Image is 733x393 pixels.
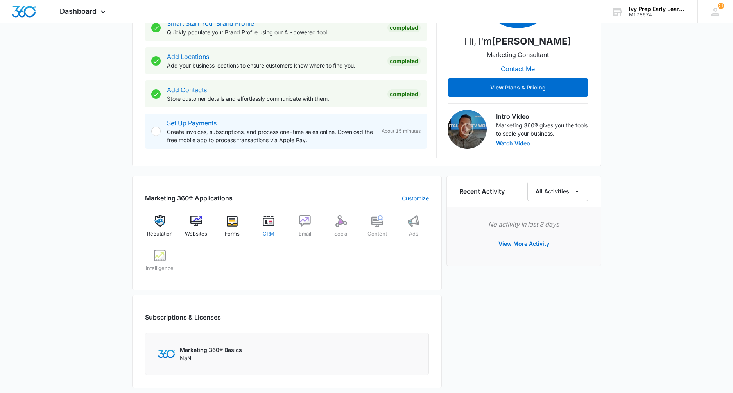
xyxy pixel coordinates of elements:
a: CRM [254,215,284,243]
span: Social [334,230,348,238]
span: Forms [225,230,240,238]
a: Reputation [145,215,175,243]
a: Content [362,215,392,243]
p: Add your business locations to ensure customers know where to find you. [167,61,381,70]
a: Smart Start Your Brand Profile [167,20,254,27]
h2: Subscriptions & Licenses [145,313,221,322]
p: Create invoices, subscriptions, and process one-time sales online. Download the free mobile app t... [167,128,375,144]
div: account id [629,12,686,18]
button: View More Activity [491,234,557,253]
a: Add Locations [167,53,209,61]
span: Email [299,230,311,238]
span: Reputation [147,230,173,238]
span: Ads [409,230,418,238]
p: Store customer details and effortlessly communicate with them. [167,95,381,103]
div: NaN [180,346,242,362]
button: View Plans & Pricing [448,78,588,97]
a: Forms [217,215,247,243]
button: Watch Video [496,141,530,146]
h3: Intro Video [496,112,588,121]
p: Quickly populate your Brand Profile using our AI-powered tool. [167,28,381,36]
a: Social [326,215,356,243]
span: About 15 minutes [382,128,421,135]
a: Email [290,215,320,243]
span: 21 [718,3,724,9]
span: CRM [263,230,274,238]
h6: Recent Activity [459,187,505,196]
p: Marketing 360® Basics [180,346,242,354]
div: Completed [387,56,421,66]
a: Intelligence [145,250,175,278]
span: Intelligence [146,264,174,272]
img: Marketing 360 Logo [158,350,175,358]
img: Intro Video [448,110,487,149]
p: Marketing 360® gives you the tools to scale your business. [496,121,588,138]
p: No activity in last 3 days [459,220,588,229]
a: Ads [399,215,429,243]
button: Contact Me [493,59,543,78]
span: Websites [185,230,207,238]
button: All Activities [527,182,588,201]
a: Add Contacts [167,86,207,94]
a: Customize [402,194,429,202]
p: Hi, I'm [464,34,571,48]
span: Content [367,230,387,238]
div: account name [629,6,686,12]
span: Dashboard [60,7,97,15]
p: Marketing Consultant [487,50,549,59]
div: Completed [387,23,421,32]
a: Set Up Payments [167,119,217,127]
strong: [PERSON_NAME] [492,36,571,47]
div: notifications count [718,3,724,9]
h2: Marketing 360® Applications [145,193,233,203]
a: Websites [181,215,211,243]
div: Completed [387,89,421,99]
